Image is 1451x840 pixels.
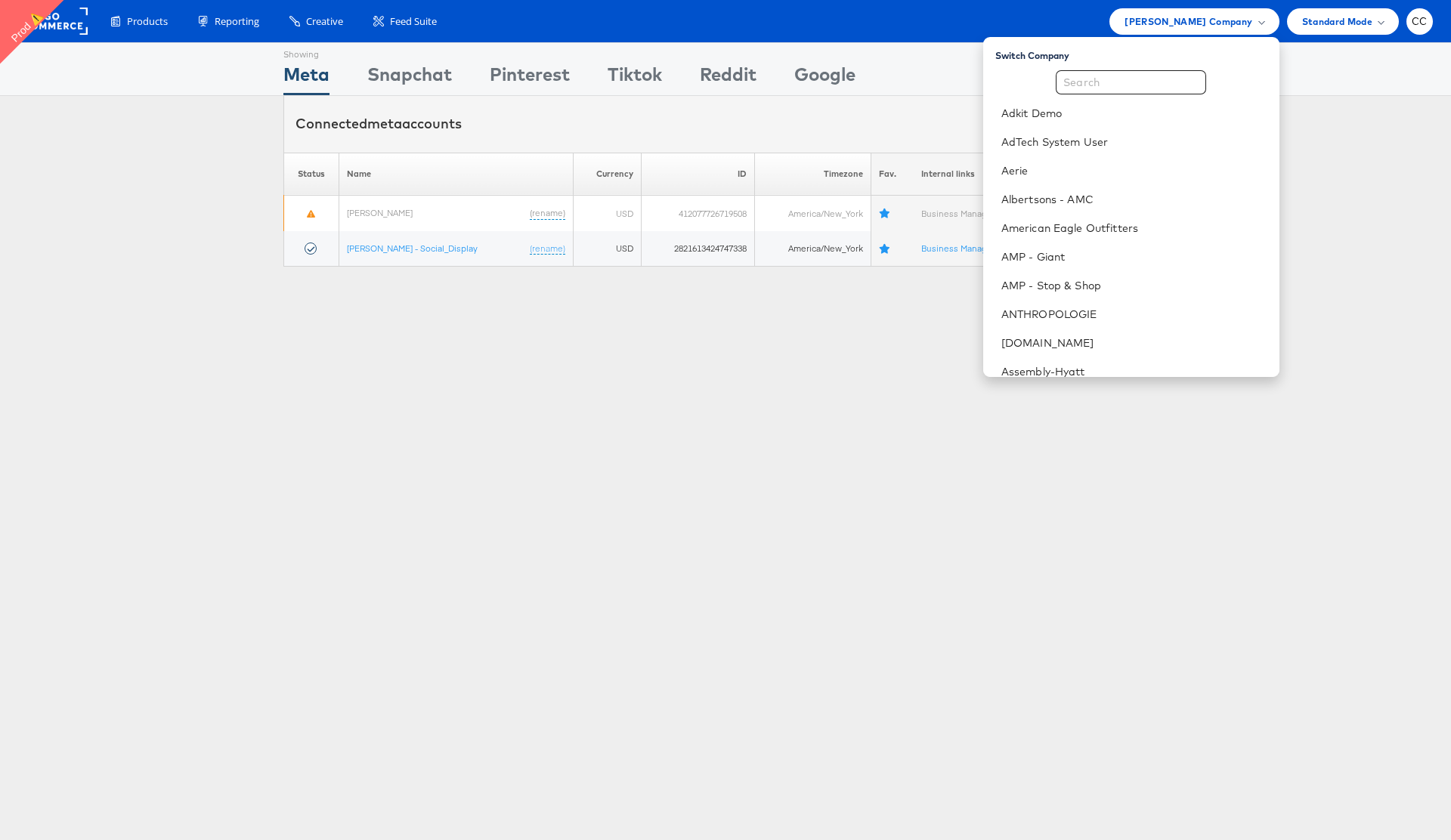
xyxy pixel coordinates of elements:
a: AdTech System User [1001,134,1267,150]
a: Adkit Demo [1001,106,1267,121]
div: Meta [283,61,329,95]
div: Snapchat [367,61,452,95]
a: AMP - Stop & Shop [1001,278,1267,293]
a: Aerie [1001,163,1267,178]
span: CC [1412,17,1428,26]
td: USD [573,231,641,267]
span: Reporting [215,14,259,29]
span: meta [367,115,402,132]
td: USD [573,196,641,231]
a: (rename) [530,242,565,255]
span: Feed Suite [390,14,437,29]
td: 412077726719508 [641,196,754,231]
span: Creative [306,14,343,29]
div: Tiktok [608,61,662,95]
div: Pinterest [490,61,570,95]
a: American Eagle Outfitters [1001,221,1267,236]
input: Search [1056,70,1206,94]
div: Showing [283,43,329,61]
div: Google [794,61,855,95]
div: Connected accounts [295,114,462,134]
a: AMP - Giant [1001,249,1267,264]
td: America/New_York [755,196,871,231]
a: ANTHROPOLOGIE [1001,307,1267,322]
a: [PERSON_NAME] - Social_Display [347,242,478,254]
span: Products [127,14,168,29]
th: Timezone [755,153,871,196]
a: (rename) [530,207,565,220]
a: Assembly-Hyatt [1001,364,1267,379]
th: Name [339,153,574,196]
a: Business Manager [921,242,1004,254]
a: Albertsons - AMC [1001,192,1267,207]
div: Reddit [700,61,756,95]
th: ID [641,153,754,196]
th: Currency [573,153,641,196]
th: Status [284,153,339,196]
span: [PERSON_NAME] Company [1125,14,1252,29]
a: Business Manager [921,208,1004,219]
a: [DOMAIN_NAME] [1001,335,1267,351]
span: Standard Mode [1302,14,1372,29]
td: 2821613424747338 [641,231,754,267]
a: [PERSON_NAME] [347,207,413,218]
td: America/New_York [755,231,871,267]
div: Switch Company [995,43,1279,62]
